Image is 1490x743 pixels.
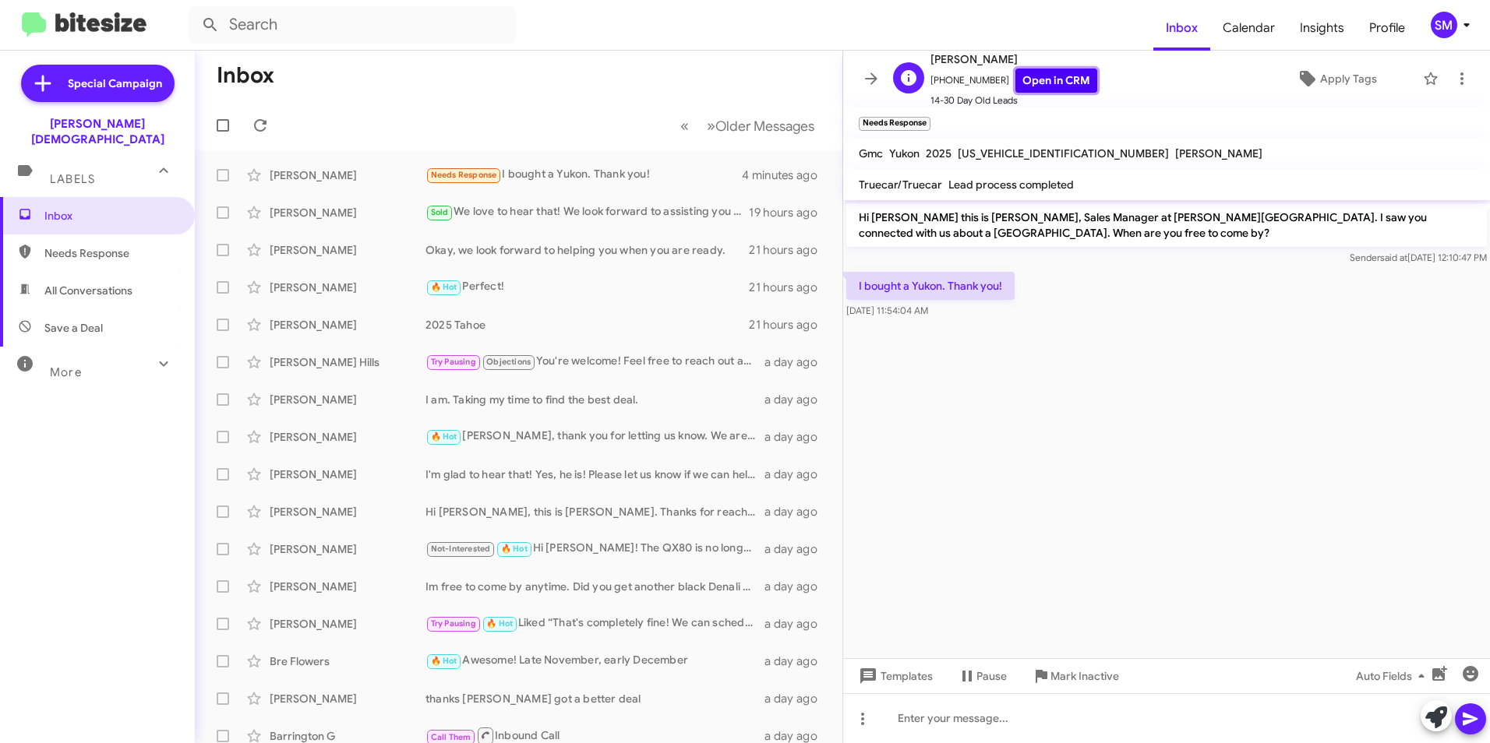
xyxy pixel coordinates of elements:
[431,656,457,666] span: 🔥 Hot
[930,50,1097,69] span: [PERSON_NAME]
[425,652,764,670] div: Awesome! Late November, early December
[749,280,830,295] div: 21 hours ago
[1431,12,1457,38] div: SM
[764,429,830,445] div: a day ago
[44,208,177,224] span: Inbox
[431,618,476,629] span: Try Pausing
[431,732,471,742] span: Call Them
[859,178,942,192] span: Truecar/Truecar
[431,431,457,442] span: 🔥 Hot
[926,146,952,160] span: 2025
[764,616,830,632] div: a day ago
[270,541,425,557] div: [PERSON_NAME]
[1015,69,1097,93] a: Open in CRM
[1153,5,1210,51] a: Inbox
[425,392,764,407] div: I am. Taking my time to find the best deal.
[846,272,1015,300] p: I bought a Yukon. Thank you!
[846,305,928,316] span: [DATE] 11:54:04 AM
[671,110,698,142] button: Previous
[486,357,531,367] span: Objections
[976,662,1007,690] span: Pause
[1320,65,1377,93] span: Apply Tags
[707,116,715,136] span: »
[50,172,95,186] span: Labels
[217,63,274,88] h1: Inbox
[270,205,425,220] div: [PERSON_NAME]
[431,282,457,292] span: 🔥 Hot
[697,110,824,142] button: Next
[764,653,830,669] div: a day ago
[270,392,425,407] div: [PERSON_NAME]
[1050,662,1119,690] span: Mark Inactive
[501,544,528,554] span: 🔥 Hot
[425,242,749,258] div: Okay, we look forward to helping you when you are ready.
[44,245,177,261] span: Needs Response
[764,691,830,706] div: a day ago
[425,579,764,594] div: Im free to come by anytime. Did you get another black Denali with a tan interior?
[859,117,930,131] small: Needs Response
[431,544,491,554] span: Not-Interested
[930,69,1097,93] span: [PHONE_NUMBER]
[270,467,425,482] div: [PERSON_NAME]
[764,392,830,407] div: a day ago
[425,353,764,371] div: You're welcome! Feel free to reach out anytime. Looking forward to assisting you further!
[270,242,425,258] div: [PERSON_NAME]
[425,540,764,558] div: Hi [PERSON_NAME]! The QX80 is no longer in our inventory. Would you like to schedule another appo...
[1287,5,1357,51] a: Insights
[1175,146,1262,160] span: [PERSON_NAME]
[948,178,1074,192] span: Lead process completed
[764,467,830,482] div: a day ago
[749,242,830,258] div: 21 hours ago
[1418,12,1473,38] button: SM
[425,691,764,706] div: thanks [PERSON_NAME] got a better deal
[44,320,103,336] span: Save a Deal
[680,116,689,136] span: «
[50,365,82,379] span: More
[749,205,830,220] div: 19 hours ago
[425,614,764,632] div: Liked “That's completely fine! We can schedule an appointment for October. Just let me know what ...
[431,357,476,367] span: Try Pausing
[1210,5,1287,51] a: Calendar
[425,428,764,445] div: [PERSON_NAME], thank you for letting us know. We are here when you are ready.
[431,170,497,180] span: Needs Response
[764,541,830,557] div: a day ago
[1350,252,1487,263] span: Sender [DATE] 12:10:47 PM
[270,280,425,295] div: [PERSON_NAME]
[270,653,425,669] div: Bre Flowers
[930,93,1097,108] span: 14-30 Day Old Leads
[742,167,830,183] div: 4 minutes ago
[425,278,749,296] div: Perfect!
[270,354,425,370] div: [PERSON_NAME] Hills
[764,354,830,370] div: a day ago
[44,283,132,298] span: All Conversations
[270,429,425,445] div: [PERSON_NAME]
[859,146,883,160] span: Gmc
[270,504,425,519] div: [PERSON_NAME]
[846,203,1487,247] p: Hi [PERSON_NAME] this is [PERSON_NAME], Sales Manager at [PERSON_NAME][GEOGRAPHIC_DATA]. I saw yo...
[431,207,449,217] span: Sold
[1019,662,1132,690] button: Mark Inactive
[270,317,425,333] div: [PERSON_NAME]
[189,6,516,44] input: Search
[889,146,920,160] span: Yukon
[425,504,764,519] div: Hi [PERSON_NAME], this is [PERSON_NAME]. Thanks for reaching out. I'm interested in the Sierra 15...
[425,203,749,221] div: We love to hear that! We look forward to assisting you and you wife when you are ready.
[1357,5,1418,51] a: Profile
[749,317,830,333] div: 21 hours ago
[68,76,162,91] span: Special Campaign
[764,504,830,519] div: a day ago
[843,662,945,690] button: Templates
[1343,662,1443,690] button: Auto Fields
[425,317,749,333] div: 2025 Tahoe
[270,691,425,706] div: [PERSON_NAME]
[958,146,1169,160] span: [US_VEHICLE_IDENTIFICATION_NUMBER]
[856,662,933,690] span: Templates
[21,65,175,102] a: Special Campaign
[715,118,814,135] span: Older Messages
[764,579,830,594] div: a day ago
[425,166,742,184] div: I bought a Yukon. Thank you!
[1380,252,1407,263] span: said at
[486,618,513,629] span: 🔥 Hot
